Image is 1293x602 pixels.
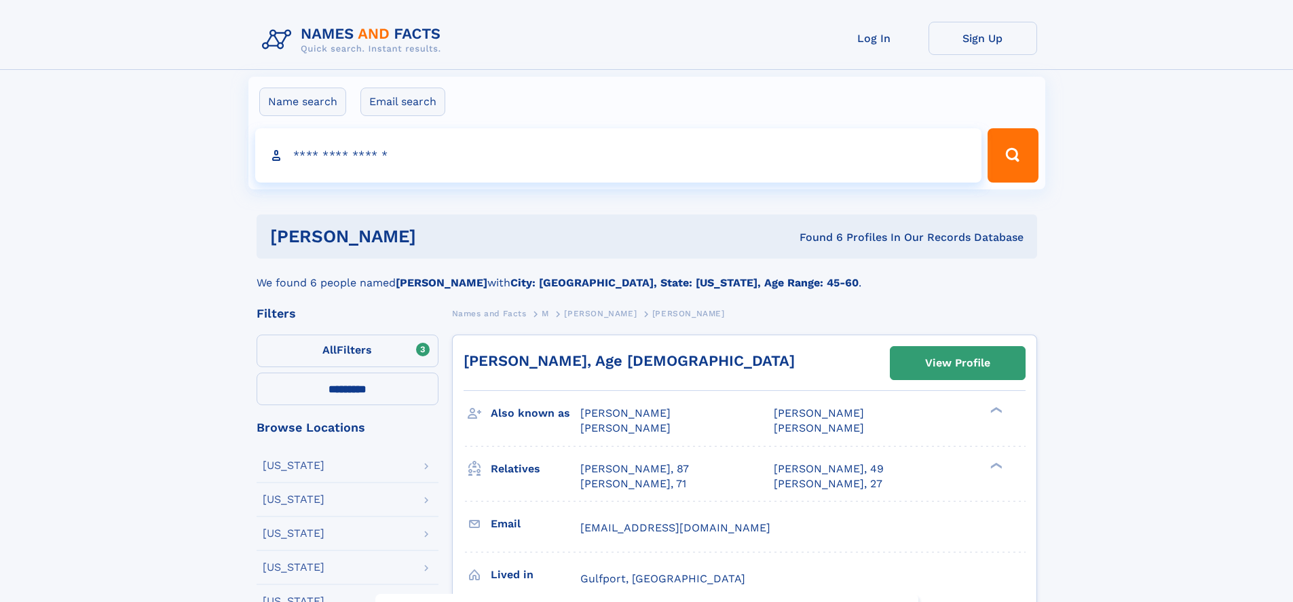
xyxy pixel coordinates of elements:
span: [PERSON_NAME] [580,421,671,434]
span: [PERSON_NAME] [564,309,637,318]
div: [US_STATE] [263,494,324,505]
a: [PERSON_NAME] [564,305,637,322]
a: Log In [820,22,929,55]
label: Name search [259,88,346,116]
input: search input [255,128,982,183]
h3: Lived in [491,563,580,586]
div: ❯ [987,461,1003,470]
button: Search Button [988,128,1038,183]
div: ❯ [987,406,1003,415]
h3: Relatives [491,457,580,481]
a: M [542,305,549,322]
label: Filters [257,335,438,367]
span: [PERSON_NAME] [580,407,671,419]
a: [PERSON_NAME], 71 [580,476,686,491]
a: Names and Facts [452,305,527,322]
span: [PERSON_NAME] [774,407,864,419]
div: [US_STATE] [263,562,324,573]
b: [PERSON_NAME] [396,276,487,289]
div: We found 6 people named with . [257,259,1037,291]
b: City: [GEOGRAPHIC_DATA], State: [US_STATE], Age Range: 45-60 [510,276,859,289]
div: Filters [257,307,438,320]
a: [PERSON_NAME], 49 [774,462,884,476]
h3: Email [491,512,580,535]
span: [PERSON_NAME] [652,309,725,318]
span: [EMAIL_ADDRESS][DOMAIN_NAME] [580,521,770,534]
span: M [542,309,549,318]
a: [PERSON_NAME], 27 [774,476,882,491]
div: [US_STATE] [263,528,324,539]
span: All [322,343,337,356]
a: [PERSON_NAME], 87 [580,462,689,476]
h1: [PERSON_NAME] [270,228,608,245]
div: Browse Locations [257,421,438,434]
h3: Also known as [491,402,580,425]
a: Sign Up [929,22,1037,55]
img: Logo Names and Facts [257,22,452,58]
span: Gulfport, [GEOGRAPHIC_DATA] [580,572,745,585]
a: View Profile [891,347,1025,379]
a: [PERSON_NAME], Age [DEMOGRAPHIC_DATA] [464,352,795,369]
label: Email search [360,88,445,116]
span: [PERSON_NAME] [774,421,864,434]
div: Found 6 Profiles In Our Records Database [607,230,1024,245]
div: View Profile [925,347,990,379]
div: [US_STATE] [263,460,324,471]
